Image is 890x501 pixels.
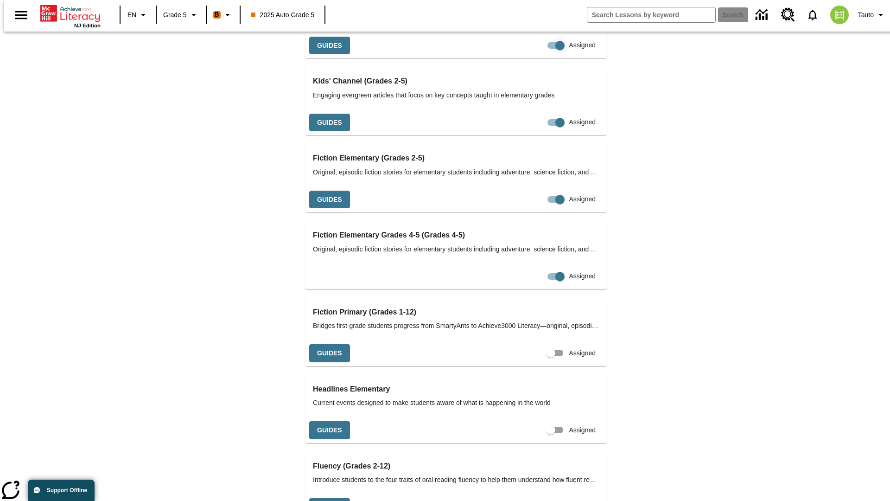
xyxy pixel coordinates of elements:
span: Grade 5 [163,10,187,20]
button: Guides [309,191,350,209]
a: Notifications [801,3,825,27]
h3: Fiction Elementary (Grades 2-5) [313,152,599,165]
a: Resource Center, Will open in new tab [776,2,801,27]
button: Guides [309,37,350,55]
span: Assigned [569,194,596,204]
span: Assigned [569,271,596,281]
button: Support Offline [28,480,95,501]
span: Introduce students to the four traits of oral reading fluency to help them understand how fluent ... [313,475,599,485]
span: EN [127,10,136,20]
span: Original, episodic fiction stories for elementary students including adventure, science fiction, ... [313,167,599,177]
button: Language: EN, Select a language [123,6,153,23]
span: Current events designed to make students aware of what is happening in the world [313,398,599,408]
span: Assigned [569,117,596,127]
input: search field [587,7,715,22]
span: Original, episodic fiction stories for elementary students including adventure, science fiction, ... [313,244,599,254]
span: 2025 Auto Grade 5 [251,10,315,20]
h3: Headlines Elementary [313,383,599,396]
button: Select a new avatar [825,3,854,27]
h3: Fiction Primary (Grades 1-12) [313,306,599,319]
span: Bridges first-grade students progress from SmartyAnts to Achieve3000 Literacy—original, episodic ... [313,321,599,331]
button: Guides [309,114,350,132]
button: Profile/Settings [854,6,890,23]
span: Assigned [569,425,596,435]
span: Assigned [569,40,596,50]
a: Data Center [750,2,776,28]
span: NJ Edition [74,23,101,28]
button: Grade: Grade 5, Select a grade [159,6,203,23]
button: Guides [309,344,350,362]
img: avatar image [830,6,849,24]
div: Home [40,3,101,28]
span: Support Offline [47,487,87,494]
h3: Kids' Channel (Grades 2-5) [313,75,599,88]
button: Open side menu [7,1,35,29]
button: Boost Class color is orange. Change class color [210,6,237,23]
button: Guides [309,421,350,439]
span: B [215,9,219,20]
span: Engaging evergreen articles that focus on key concepts taught in elementary grades [313,90,599,100]
h3: Fluency (Grades 2-12) [313,460,599,473]
h3: Fiction Elementary Grades 4-5 (Grades 4-5) [313,229,599,242]
span: Tauto [858,10,874,20]
span: Assigned [569,348,596,358]
a: Home [40,4,101,23]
